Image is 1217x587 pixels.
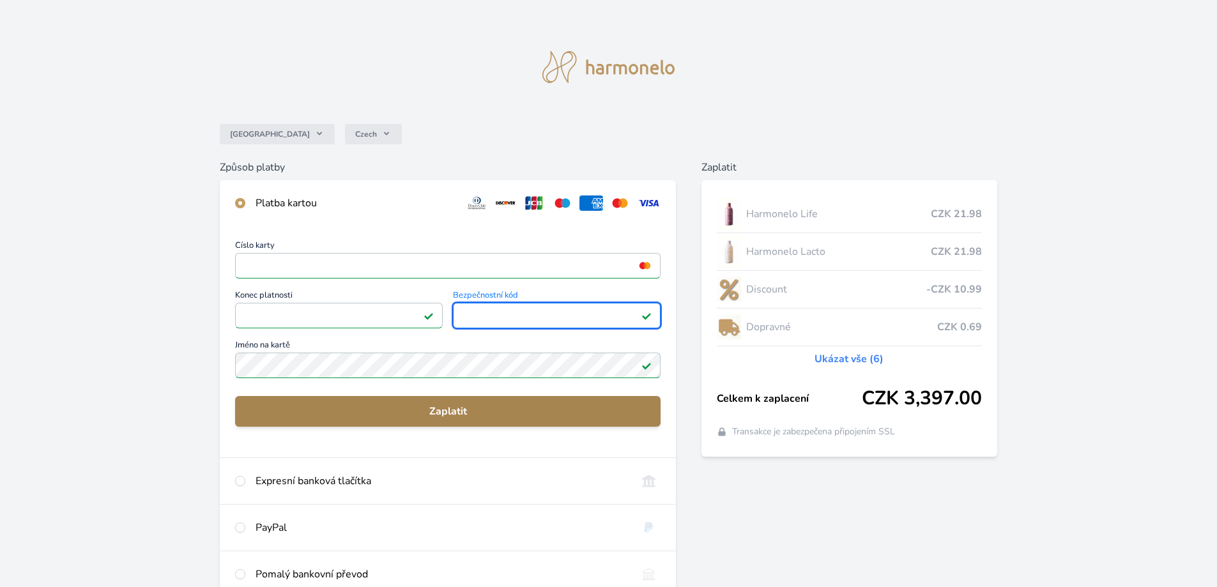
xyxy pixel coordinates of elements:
a: Ukázat vše (6) [815,351,884,367]
img: mc [636,260,654,271]
span: Transakce je zabezpečena připojením SSL [732,425,895,438]
img: mc.svg [608,195,632,211]
span: Dopravné [746,319,937,335]
iframe: Iframe pro bezpečnostní kód [459,307,655,324]
button: [GEOGRAPHIC_DATA] [220,124,335,144]
iframe: Iframe pro číslo karty [241,257,655,275]
span: CZK 0.69 [937,319,982,335]
img: CLEAN_LACTO_se_stinem_x-hi-lo.jpg [717,236,741,268]
span: CZK 21.98 [931,206,982,222]
img: discount-lo.png [717,273,741,305]
img: diners.svg [465,195,489,211]
img: Platné pole [641,310,652,321]
img: logo.svg [542,51,675,83]
img: bankTransfer_IBAN.svg [637,567,661,582]
div: Platba kartou [256,195,455,211]
span: Konec platnosti [235,291,443,303]
img: Platné pole [424,310,434,321]
img: onlineBanking_CZ.svg [637,473,661,489]
img: amex.svg [579,195,603,211]
span: Discount [746,282,926,297]
img: delivery-lo.png [717,311,741,343]
div: Pomalý bankovní převod [256,567,627,582]
img: discover.svg [494,195,517,211]
span: Czech [355,129,377,139]
span: Číslo karty [235,241,661,253]
button: Zaplatit [235,396,661,427]
span: Bezpečnostní kód [453,291,661,303]
img: visa.svg [637,195,661,211]
span: Harmonelo Life [746,206,931,222]
img: Platné pole [641,360,652,370]
h6: Způsob platby [220,160,676,175]
span: Celkem k zaplacení [717,391,862,406]
img: CLEAN_LIFE_se_stinem_x-lo.jpg [717,198,741,230]
img: maestro.svg [551,195,574,211]
iframe: Iframe pro datum vypršení platnosti [241,307,437,324]
h6: Zaplatit [701,160,997,175]
button: Czech [345,124,402,144]
div: Expresní banková tlačítka [256,473,627,489]
span: CZK 21.98 [931,244,982,259]
input: Jméno na kartěPlatné pole [235,353,661,378]
span: -CZK 10.99 [926,282,982,297]
span: Harmonelo Lacto [746,244,931,259]
span: Jméno na kartě [235,341,661,353]
span: [GEOGRAPHIC_DATA] [230,129,310,139]
span: Zaplatit [245,404,650,419]
div: PayPal [256,520,627,535]
img: paypal.svg [637,520,661,535]
span: CZK 3,397.00 [862,387,982,410]
img: jcb.svg [523,195,546,211]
